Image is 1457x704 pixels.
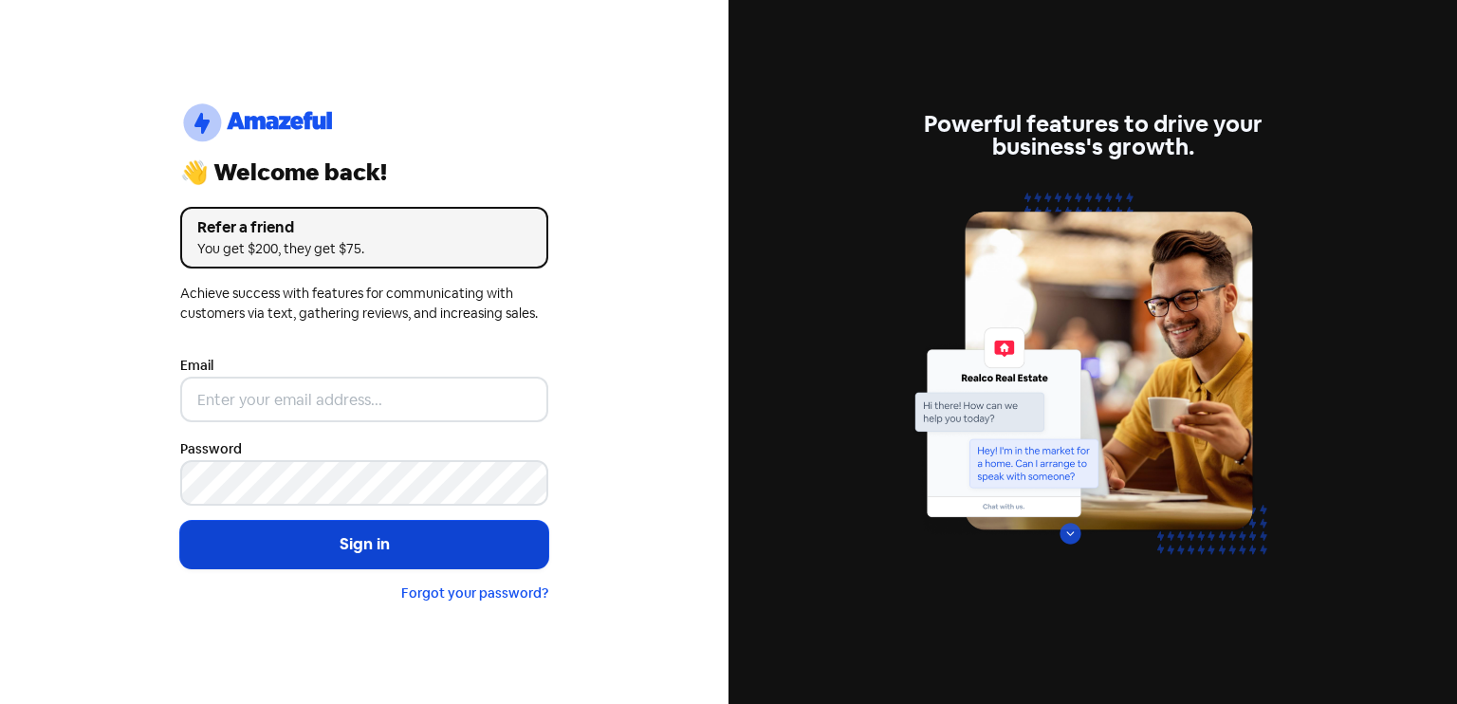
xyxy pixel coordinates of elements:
label: Email [180,356,213,376]
div: Powerful features to drive your business's growth. [909,113,1277,158]
div: Achieve success with features for communicating with customers via text, gathering reviews, and i... [180,284,548,324]
div: Refer a friend [197,216,531,239]
input: Enter your email address... [180,377,548,422]
a: Forgot your password? [401,584,548,602]
button: Sign in [180,521,548,568]
label: Password [180,439,242,459]
div: 👋 Welcome back! [180,161,548,184]
div: You get $200, they get $75. [197,239,531,259]
img: web-chat [909,181,1277,590]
